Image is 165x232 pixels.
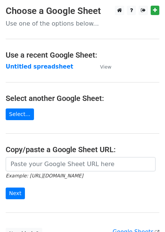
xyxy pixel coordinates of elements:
a: View [93,63,111,70]
h3: Choose a Google Sheet [6,6,159,17]
h4: Use a recent Google Sheet: [6,50,159,60]
a: Select... [6,108,34,120]
iframe: Chat Widget [127,196,165,232]
h4: Copy/paste a Google Sheet URL: [6,145,159,154]
input: Next [6,188,25,199]
h4: Select another Google Sheet: [6,94,159,103]
small: Example: [URL][DOMAIN_NAME] [6,173,83,179]
a: Untitled spreadsheet [6,63,73,70]
input: Paste your Google Sheet URL here [6,157,156,171]
small: View [100,64,111,70]
p: Use one of the options below... [6,20,159,27]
